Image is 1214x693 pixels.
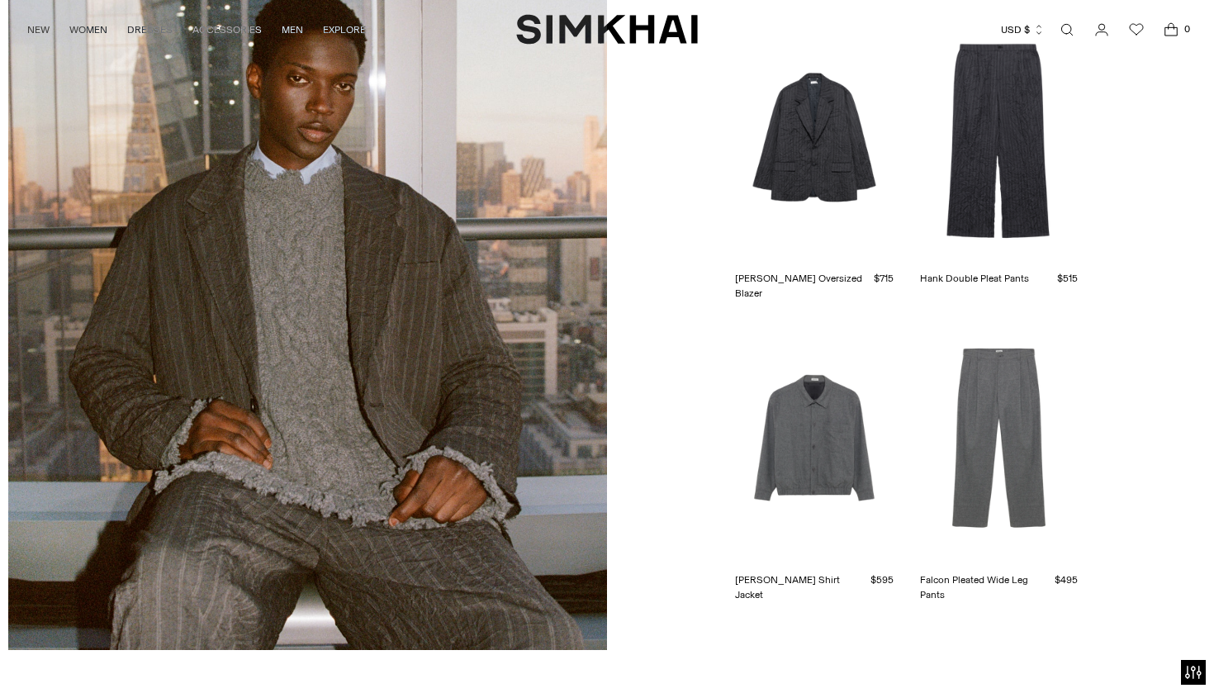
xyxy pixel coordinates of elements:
[1050,13,1084,46] a: Open search modal
[127,12,173,48] a: DRESSES
[1001,12,1045,48] button: USD $
[1085,13,1118,46] a: Go to the account page
[1120,13,1153,46] a: Wishlist
[192,12,262,48] a: ACCESSORIES
[282,12,303,48] a: MEN
[920,572,1055,602] a: Falcon Pleated Wide Leg Pants
[323,12,366,48] a: EXPLORE
[920,271,1029,286] a: Hank Double Pleat Pants
[1155,13,1188,46] a: Open cart modal
[516,13,698,45] a: SIMKHAI
[735,572,870,602] a: [PERSON_NAME] Shirt Jacket
[69,12,107,48] a: WOMEN
[1179,21,1194,36] span: 0
[735,271,874,301] a: [PERSON_NAME] Oversized Blazer
[27,12,50,48] a: NEW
